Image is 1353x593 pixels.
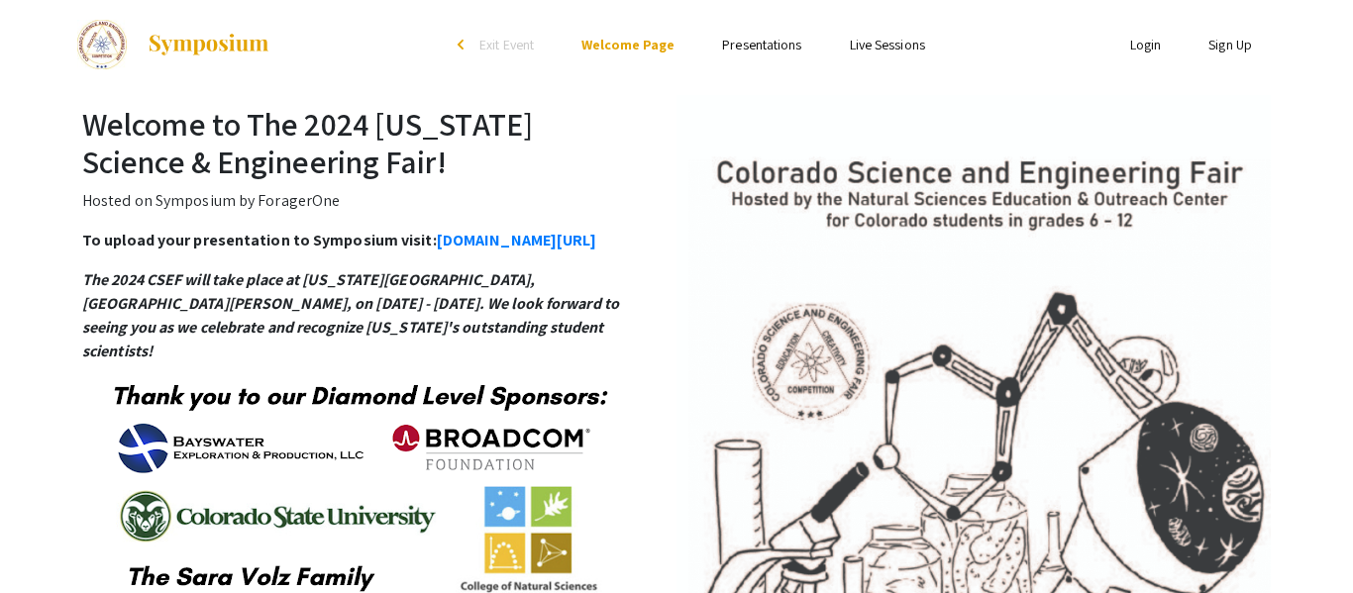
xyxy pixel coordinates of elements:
p: Hosted on Symposium by ForagerOne [82,189,1271,213]
iframe: Chat [15,504,84,578]
img: Symposium by ForagerOne [147,33,270,56]
a: Sign Up [1208,36,1252,53]
a: Login [1130,36,1162,53]
em: The 2024 CSEF will take place at [US_STATE][GEOGRAPHIC_DATA], [GEOGRAPHIC_DATA][PERSON_NAME], on ... [82,269,619,361]
a: Presentations [722,36,801,53]
a: The 2024 Colorado Science & Engineering Fair [77,20,270,69]
a: Welcome Page [581,36,675,53]
div: arrow_back_ios [458,39,469,50]
h2: Welcome to The 2024 [US_STATE] Science & Engineering Fair! [82,105,1271,181]
a: Live Sessions [850,36,925,53]
span: Exit Event [479,36,534,53]
a: [DOMAIN_NAME][URL] [437,230,597,250]
img: The 2024 Colorado Science & Engineering Fair [77,20,127,69]
strong: To upload your presentation to Symposium visit: [82,230,597,250]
